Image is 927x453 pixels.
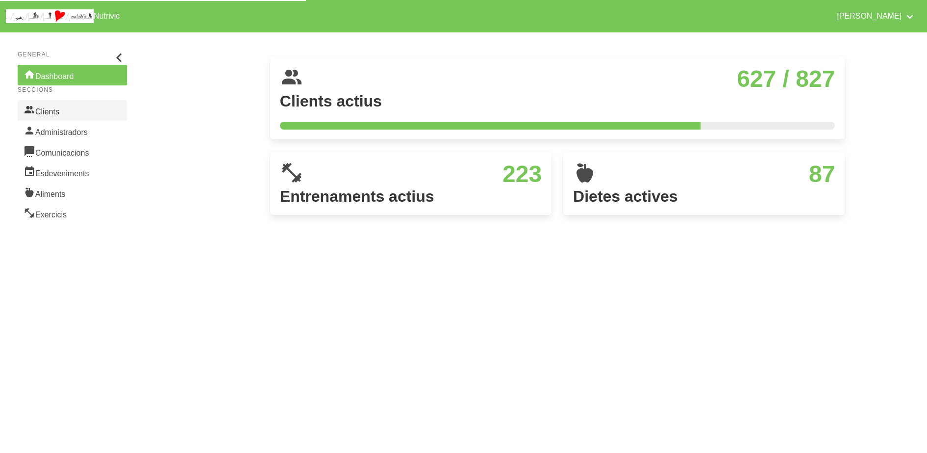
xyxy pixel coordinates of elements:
a: Comunicacions [18,141,127,162]
a: Clients [18,100,127,121]
a: Dashboard [18,65,127,85]
a: Aliments [18,183,127,203]
p: General [18,50,127,59]
p: Seccions [18,85,127,94]
a: Exercicis [18,203,127,224]
a: [PERSON_NAME] [831,4,921,28]
a: Esdeveniments [18,162,127,183]
a: Administradors [18,121,127,141]
img: company_logo [6,9,94,23]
